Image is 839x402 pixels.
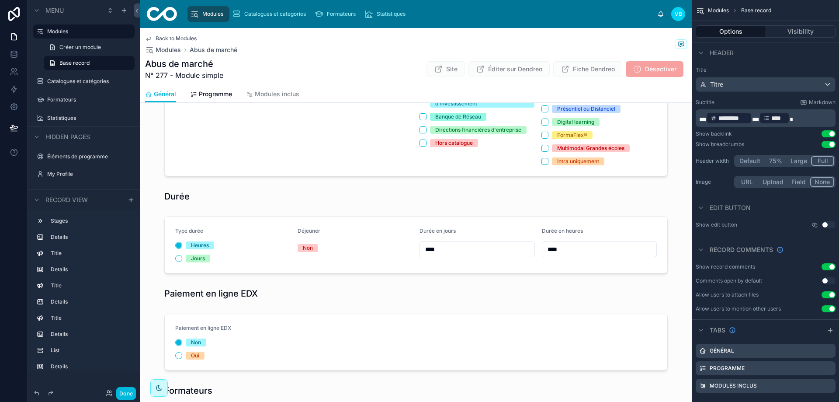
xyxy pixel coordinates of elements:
button: Options [696,25,766,38]
label: Formateurs [47,96,129,103]
div: scrollable content [696,109,836,127]
a: Back to Modules [145,35,197,42]
span: Back to Modules [156,35,197,42]
span: Tabs [710,326,725,335]
div: scrollable content [28,210,140,371]
div: Show record comments [696,263,755,270]
span: Programme [199,90,232,98]
a: Modules [187,6,229,22]
a: Général [145,86,176,103]
span: Général [154,90,176,98]
a: Markdown [800,99,836,106]
label: Title [51,315,128,322]
span: Modules inclus [255,90,299,98]
label: Stages [51,217,128,224]
span: Modules [156,45,181,54]
label: Header width [696,157,731,164]
a: Créer un module [44,40,135,54]
a: Catalogues et catégories [229,6,312,22]
a: Modules [145,45,181,54]
div: Show backlink [696,130,732,137]
span: Record view [45,196,88,204]
label: Details [51,298,128,305]
label: Général [710,347,734,354]
button: Full [811,156,834,166]
label: Catalogues et catégories [47,78,129,85]
span: Record comments [710,245,773,254]
div: Comments open by default [696,277,762,284]
span: Base record [59,59,90,66]
div: Show breadcrumbs [696,141,744,148]
label: Modules inclus [710,382,757,389]
div: scrollable content [184,4,657,24]
a: Programme [190,86,232,104]
label: Details [51,363,128,370]
span: Menu [45,6,64,15]
span: Header [710,49,734,57]
span: Formateurs [327,10,356,17]
button: 75% [764,156,787,166]
button: None [810,177,834,187]
span: Modules [202,10,223,17]
span: Titre [710,80,723,89]
h1: Abus de marché [145,58,223,70]
span: Base record [741,7,771,14]
button: Visibility [766,25,836,38]
span: Markdown [809,99,836,106]
label: List [51,347,128,354]
label: Title [51,282,128,289]
a: Formateurs [312,6,362,22]
button: Upload [759,177,787,187]
img: App logo [147,7,177,21]
button: Field [787,177,811,187]
label: Éléments de programme [47,153,129,160]
a: Abus de marché [190,45,237,54]
span: Créer un module [59,44,101,51]
label: Title [696,66,836,73]
label: My Profile [47,171,129,178]
div: Allow users to attach files [696,291,759,298]
span: Hidden pages [45,133,90,141]
label: Modules [47,28,129,35]
button: Done [116,387,136,400]
button: Large [787,156,811,166]
button: Titre [696,77,836,92]
button: Default [735,156,764,166]
label: Programme [710,365,745,372]
div: Allow users to mention other users [696,305,781,312]
span: Modules [708,7,729,14]
span: Statistiques [377,10,406,17]
a: Base record [44,56,135,70]
label: Show edit button [696,221,737,228]
a: Modules inclus [246,86,299,104]
span: VB [675,10,682,17]
label: Details [51,234,128,241]
span: N° 277 - Module simple [145,70,223,80]
label: Details [51,331,128,338]
label: Statistiques [47,115,129,122]
span: Edit button [710,203,751,212]
a: Statistiques [362,6,412,22]
span: Catalogues et catégories [244,10,306,17]
label: Details [51,266,128,273]
label: Title [51,250,128,257]
button: URL [735,177,759,187]
label: Image [696,178,731,185]
label: Subtitle [696,99,714,106]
